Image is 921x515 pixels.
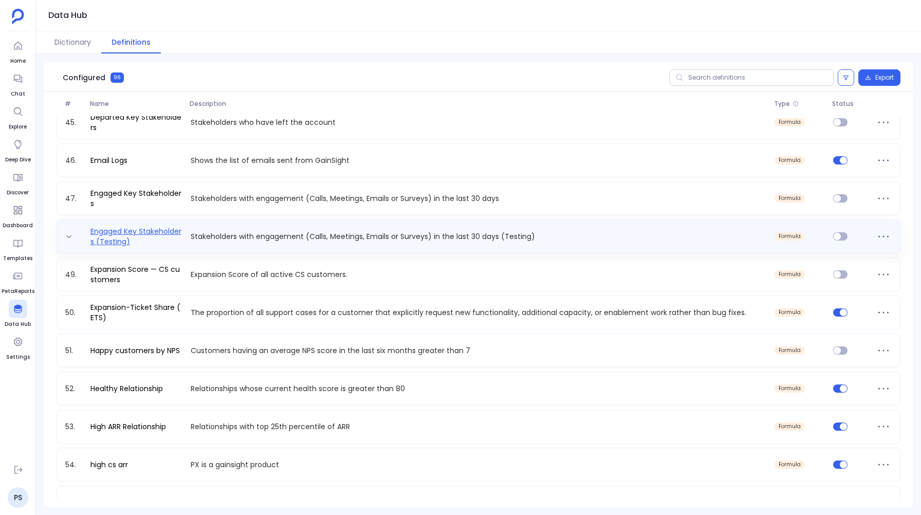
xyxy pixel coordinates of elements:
p: Stakeholders with engagement (Calls, Meetings, Emails or Surveys) in the last 30 days [187,193,771,204]
span: Home [9,57,27,65]
p: The proportion of all support cases for a customer that explicitly request new functionality, add... [187,307,771,318]
span: Deep Dive [5,156,31,164]
p: List of key stakeholders [187,498,771,508]
span: 55. [61,498,86,508]
a: Explore [9,102,27,131]
span: formula [779,195,801,201]
a: Deep Dive [5,135,31,164]
img: petavue logo [12,9,24,24]
input: Search definitions [669,69,834,86]
span: 52. [61,383,86,394]
p: PX is a gainsight product [187,459,771,470]
span: Configured [63,72,105,83]
p: Relationships with top 25th percentile of ARR [187,421,771,432]
span: 46. [61,155,86,165]
span: 50. [61,307,86,318]
a: Chat [9,69,27,98]
span: Data Hub [5,320,31,328]
span: Name [86,100,186,108]
span: Status [828,100,870,108]
a: Departed Key Stakeholders [86,112,187,133]
p: Stakeholders who have left the account [187,117,771,127]
a: PS [8,487,28,508]
a: Templates [3,234,32,263]
a: Data Hub [5,300,31,328]
a: Healthy Relationship [86,383,167,394]
button: Definitions [101,31,161,53]
span: 47. [61,193,86,204]
span: 96 [110,72,124,83]
p: Stakeholders with engagement (Calls, Meetings, Emails or Surveys) in the last 30 days (Testing) [187,231,771,242]
span: Export [875,73,894,82]
p: Shows the list of emails sent from GainSight [187,155,771,165]
span: 49. [61,269,86,280]
span: formula [779,385,801,392]
a: Discover [7,168,29,197]
span: formula [779,157,801,163]
p: Relationships whose current health score is greater than 80 [187,383,771,394]
a: Settings [6,333,30,361]
span: 53. [61,421,86,432]
span: Type [774,100,790,108]
span: 45. [61,117,86,127]
span: Chat [9,90,27,98]
span: formula [779,462,801,468]
span: # [61,100,86,108]
h1: Data Hub [48,8,87,23]
span: Dashboard [3,222,33,230]
a: Engaged Key Stakeholders (Testing) [86,226,187,247]
span: Discover [7,189,29,197]
a: Home [9,36,27,65]
a: Key Stakeholder [86,498,152,508]
a: Happy customers by NPS [86,345,184,356]
a: Expansion-Ticket Share (ETS) [86,302,187,323]
span: Explore [9,123,27,131]
a: Dashboard [3,201,33,230]
span: formula [779,233,801,240]
span: formula [779,271,801,278]
a: high cs arr [86,459,132,470]
a: Email Logs [86,155,132,165]
span: Description [186,100,769,108]
span: formula [779,347,801,354]
span: PetaReports [2,287,34,296]
a: Engaged Key Stakeholders [86,188,187,209]
span: Templates [3,254,32,263]
button: Dictionary [44,31,101,53]
p: Expansion Score of all active CS customers. [187,269,771,280]
a: PetaReports [2,267,34,296]
a: High ARR Relationship [86,421,170,432]
span: formula [779,309,801,316]
a: Expansion Score — CS customers [86,264,187,285]
span: 51. [61,345,86,356]
button: Export [858,69,900,86]
span: Settings [6,353,30,361]
span: 54. [61,459,86,470]
span: formula [779,119,801,125]
span: formula [779,424,801,430]
p: Customers having an average NPS score in the last six months greater than 7 [187,345,771,356]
